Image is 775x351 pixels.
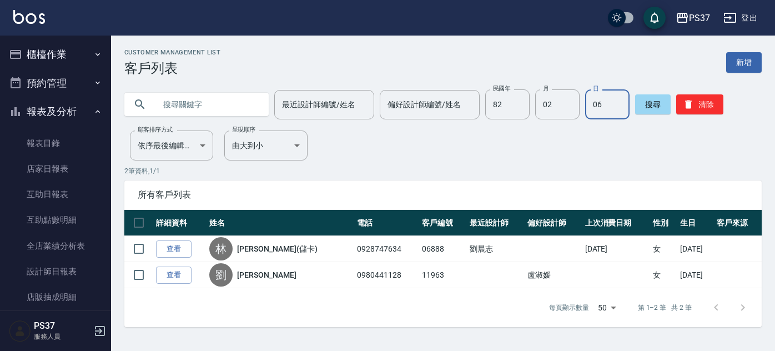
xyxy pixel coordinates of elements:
input: 搜尋關鍵字 [155,89,260,119]
th: 性別 [650,210,677,236]
td: 女 [650,262,677,288]
th: 最近設計師 [467,210,525,236]
a: 費用分析表 [4,310,107,335]
td: 盧淑媛 [525,262,582,288]
p: 第 1–2 筆 共 2 筆 [638,303,692,313]
a: [PERSON_NAME](儲卡) [237,243,317,254]
p: 每頁顯示數量 [549,303,589,313]
th: 詳細資料 [153,210,207,236]
label: 月 [543,84,548,93]
th: 電話 [354,210,419,236]
label: 呈現順序 [232,126,255,134]
td: 女 [650,236,677,262]
img: Person [9,320,31,342]
div: 50 [593,293,620,323]
a: 互助日報表 [4,182,107,207]
td: 0928747634 [354,236,419,262]
th: 生日 [677,210,714,236]
a: 全店業績分析表 [4,233,107,259]
div: 由大到小 [224,131,308,161]
a: 店販抽成明細 [4,284,107,310]
a: 新增 [726,52,762,73]
p: 服務人員 [34,332,90,342]
button: 預約管理 [4,69,107,98]
th: 客戶編號 [419,210,467,236]
td: [DATE] [582,236,650,262]
div: 依序最後編輯時間 [130,131,213,161]
label: 民國年 [493,84,510,93]
a: 查看 [156,240,192,258]
a: 設計師日報表 [4,259,107,284]
td: [DATE] [677,262,714,288]
a: 查看 [156,267,192,284]
td: [DATE] [677,236,714,262]
button: 登出 [719,8,762,28]
th: 客戶來源 [714,210,762,236]
label: 日 [593,84,598,93]
td: 06888 [419,236,467,262]
button: 清除 [676,94,723,114]
span: 所有客戶列表 [138,189,748,200]
h3: 客戶列表 [124,61,220,76]
button: save [643,7,666,29]
a: 店家日報表 [4,156,107,182]
div: 林 [209,237,233,260]
a: 報表目錄 [4,131,107,156]
td: 劉晨志 [467,236,525,262]
img: Logo [13,10,45,24]
div: PS37 [689,11,710,25]
button: 櫃檯作業 [4,40,107,69]
th: 上次消費日期 [582,210,650,236]
h5: PS37 [34,320,90,332]
th: 偏好設計師 [525,210,582,236]
td: 11963 [419,262,467,288]
p: 2 筆資料, 1 / 1 [124,166,762,176]
label: 顧客排序方式 [138,126,173,134]
td: 0980441128 [354,262,419,288]
a: [PERSON_NAME] [237,269,296,280]
button: PS37 [671,7,714,29]
a: 互助點數明細 [4,207,107,233]
button: 報表及分析 [4,97,107,126]
th: 姓名 [207,210,354,236]
div: 劉 [209,263,233,287]
h2: Customer Management List [124,49,220,56]
button: 搜尋 [635,94,671,114]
